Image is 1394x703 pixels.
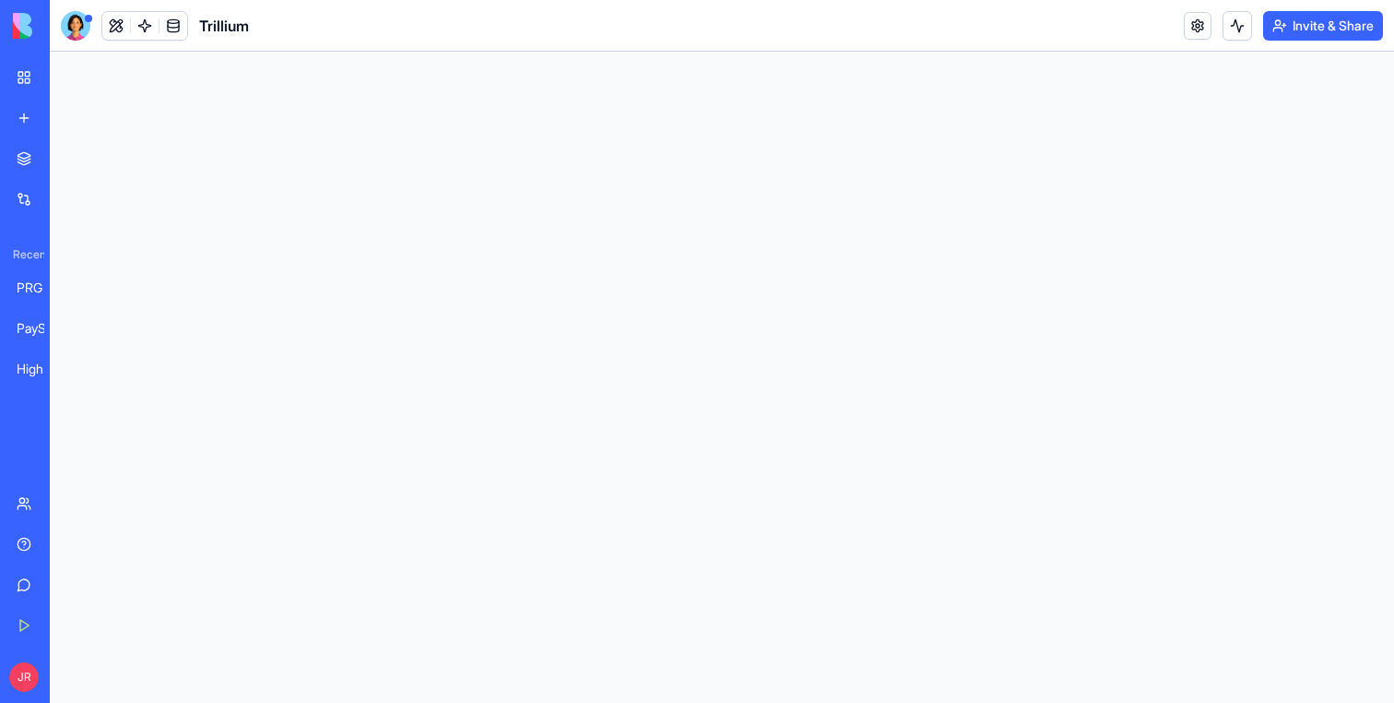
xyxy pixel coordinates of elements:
[17,279,68,297] div: PRG Educational Substitute Management
[13,13,127,39] img: logo
[6,351,79,387] a: HighLevel Contact Extractor
[1263,11,1383,41] button: Invite & Share
[6,310,79,347] a: PayScore
[6,247,44,262] span: Recent
[9,662,39,692] span: JR
[17,319,68,338] div: PayScore
[199,15,249,37] span: Trillium
[6,269,79,306] a: PRG Educational Substitute Management
[17,360,68,378] div: HighLevel Contact Extractor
